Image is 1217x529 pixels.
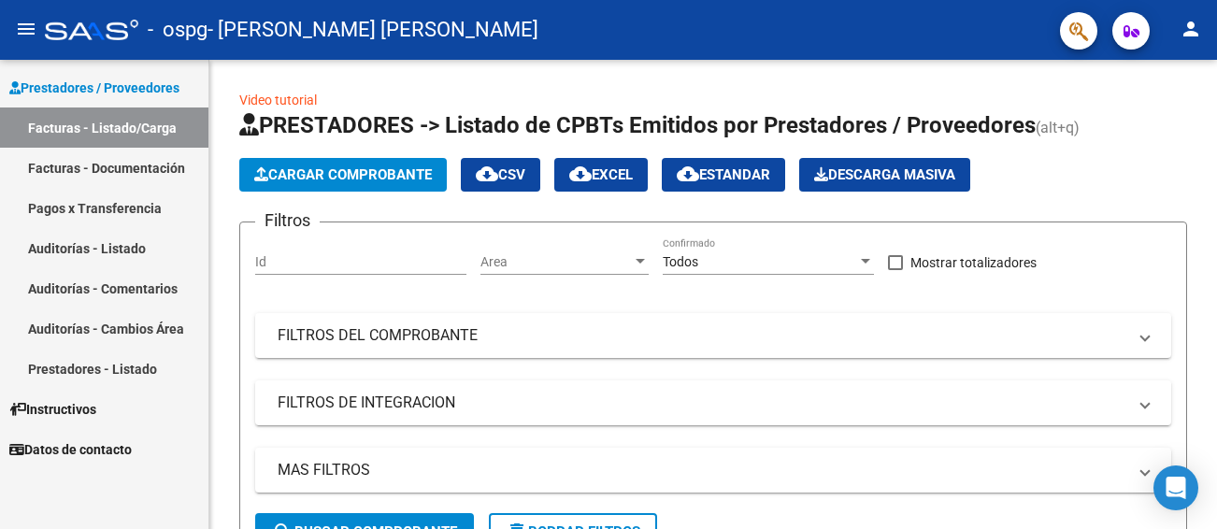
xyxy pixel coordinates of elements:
[480,254,632,270] span: Area
[278,460,1126,480] mat-panel-title: MAS FILTROS
[799,158,970,192] button: Descarga Masiva
[554,158,648,192] button: EXCEL
[255,207,320,234] h3: Filtros
[476,166,525,183] span: CSV
[814,166,955,183] span: Descarga Masiva
[9,78,179,98] span: Prestadores / Proveedores
[569,163,592,185] mat-icon: cloud_download
[148,9,208,50] span: - ospg
[476,163,498,185] mat-icon: cloud_download
[9,439,132,460] span: Datos de contacto
[208,9,538,50] span: - [PERSON_NAME] [PERSON_NAME]
[15,18,37,40] mat-icon: menu
[1180,18,1202,40] mat-icon: person
[239,158,447,192] button: Cargar Comprobante
[255,448,1171,493] mat-expansion-panel-header: MAS FILTROS
[799,158,970,192] app-download-masive: Descarga masiva de comprobantes (adjuntos)
[1153,465,1198,510] div: Open Intercom Messenger
[239,93,317,107] a: Video tutorial
[254,166,432,183] span: Cargar Comprobante
[663,254,698,269] span: Todos
[278,325,1126,346] mat-panel-title: FILTROS DEL COMPROBANTE
[255,313,1171,358] mat-expansion-panel-header: FILTROS DEL COMPROBANTE
[9,399,96,420] span: Instructivos
[569,166,633,183] span: EXCEL
[239,112,1036,138] span: PRESTADORES -> Listado de CPBTs Emitidos por Prestadores / Proveedores
[1036,119,1080,136] span: (alt+q)
[255,380,1171,425] mat-expansion-panel-header: FILTROS DE INTEGRACION
[677,163,699,185] mat-icon: cloud_download
[461,158,540,192] button: CSV
[662,158,785,192] button: Estandar
[278,393,1126,413] mat-panel-title: FILTROS DE INTEGRACION
[677,166,770,183] span: Estandar
[910,251,1037,274] span: Mostrar totalizadores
